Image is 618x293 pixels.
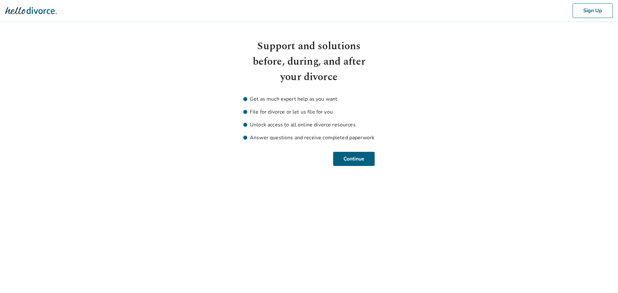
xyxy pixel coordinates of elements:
button: Continue [333,152,375,166]
li: File for divorce or let us file for you [243,108,375,116]
li: Get as much expert help as you want [243,95,375,103]
img: Hello Divorce Logo [5,4,57,17]
li: Unlock access to all online divorce resources [243,121,375,129]
button: Sign Up [573,3,613,18]
h1: Support and solutions before, during, and after your divorce [243,39,375,85]
li: Answer questions and receive completed paperwork [243,134,375,142]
